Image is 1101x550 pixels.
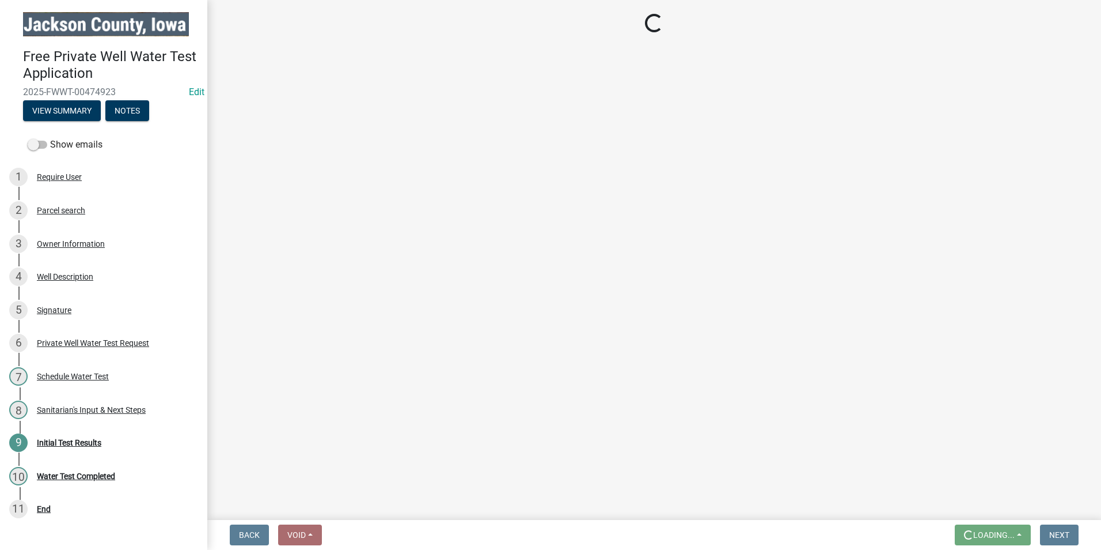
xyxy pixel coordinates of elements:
div: Sanitarian's Input & Next Steps [37,406,146,414]
div: 10 [9,467,28,485]
div: 8 [9,401,28,419]
button: Next [1040,525,1079,545]
a: Edit [189,86,204,97]
wm-modal-confirm: Edit Application Number [189,86,204,97]
div: Private Well Water Test Request [37,339,149,347]
wm-modal-confirm: Notes [105,107,149,116]
div: Owner Information [37,240,105,248]
div: 1 [9,168,28,186]
label: Show emails [28,138,102,152]
div: 6 [9,334,28,352]
div: Parcel search [37,206,85,214]
div: Initial Test Results [37,439,101,447]
div: End [37,505,51,513]
div: Require User [37,173,82,181]
button: Notes [105,100,149,121]
button: Back [230,525,269,545]
div: Well Description [37,273,93,281]
span: Void [287,530,306,540]
div: 9 [9,434,28,452]
div: 2 [9,201,28,220]
span: Back [239,530,260,540]
div: 4 [9,268,28,286]
span: Next [1049,530,1069,540]
button: Loading... [955,525,1031,545]
h4: Free Private Well Water Test Application [23,48,198,82]
div: 3 [9,235,28,253]
span: Loading... [973,530,1015,540]
div: Water Test Completed [37,472,115,480]
button: Void [278,525,322,545]
span: 2025-FWWT-00474923 [23,86,184,97]
div: 7 [9,367,28,386]
div: Schedule Water Test [37,372,109,381]
div: Signature [37,306,71,314]
div: 5 [9,301,28,319]
button: View Summary [23,100,101,121]
div: 11 [9,500,28,518]
img: Jackson County, Iowa [23,12,189,36]
wm-modal-confirm: Summary [23,107,101,116]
